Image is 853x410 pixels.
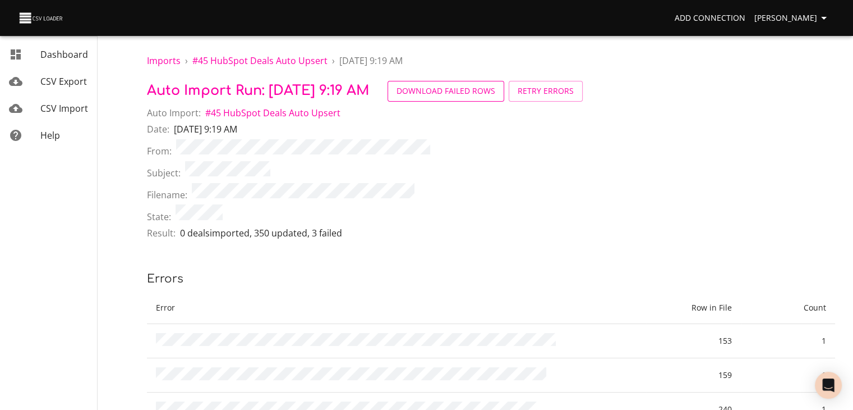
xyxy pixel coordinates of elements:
span: [PERSON_NAME] [754,11,831,25]
span: # 45 HubSpot Deals Auto Upsert [192,54,328,67]
span: [DATE] 9:19 AM [339,54,403,67]
span: From: [147,144,172,158]
th: Error [147,292,647,324]
span: Auto Import: [147,106,201,120]
td: 159 [647,358,741,393]
a: Add Connection [670,8,750,29]
span: Subject: [147,166,181,180]
span: Dashboard [40,48,88,61]
span: Filename: [147,188,187,202]
a: #45 HubSpot Deals Auto Upsert [205,107,340,119]
p: [DATE] 9:19 AM [174,122,237,136]
th: Row in File [647,292,741,324]
span: Date: [147,122,169,136]
span: Errors [147,272,183,285]
th: Count [741,292,835,324]
div: Open Intercom Messenger [815,372,842,399]
span: CSV Import [40,102,88,115]
li: › [332,54,335,67]
li: › [185,54,188,67]
span: CSV Export [40,75,87,88]
td: 1 [741,358,835,393]
span: Result: [147,226,176,240]
span: Retry Errors [518,84,574,98]
span: State: [147,210,171,224]
span: # 45 HubSpot Deals Auto Upsert [205,107,340,119]
span: Help [40,129,60,142]
button: [PERSON_NAME] [750,8,835,29]
button: Download Failed Rows [388,81,504,102]
p: 0 deals imported , 350 updated , 3 failed [180,226,342,240]
td: 1 [741,324,835,358]
a: Imports [147,54,181,67]
span: Auto Import Run: [DATE] 9:19 AM [147,83,370,98]
td: 153 [647,324,741,358]
span: Download Failed Rows [396,84,495,98]
span: Add Connection [675,11,745,25]
button: Retry Errors [509,81,583,102]
img: CSV Loader [18,10,65,26]
a: #45 HubSpot Deals Auto Upsert [192,54,328,67]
